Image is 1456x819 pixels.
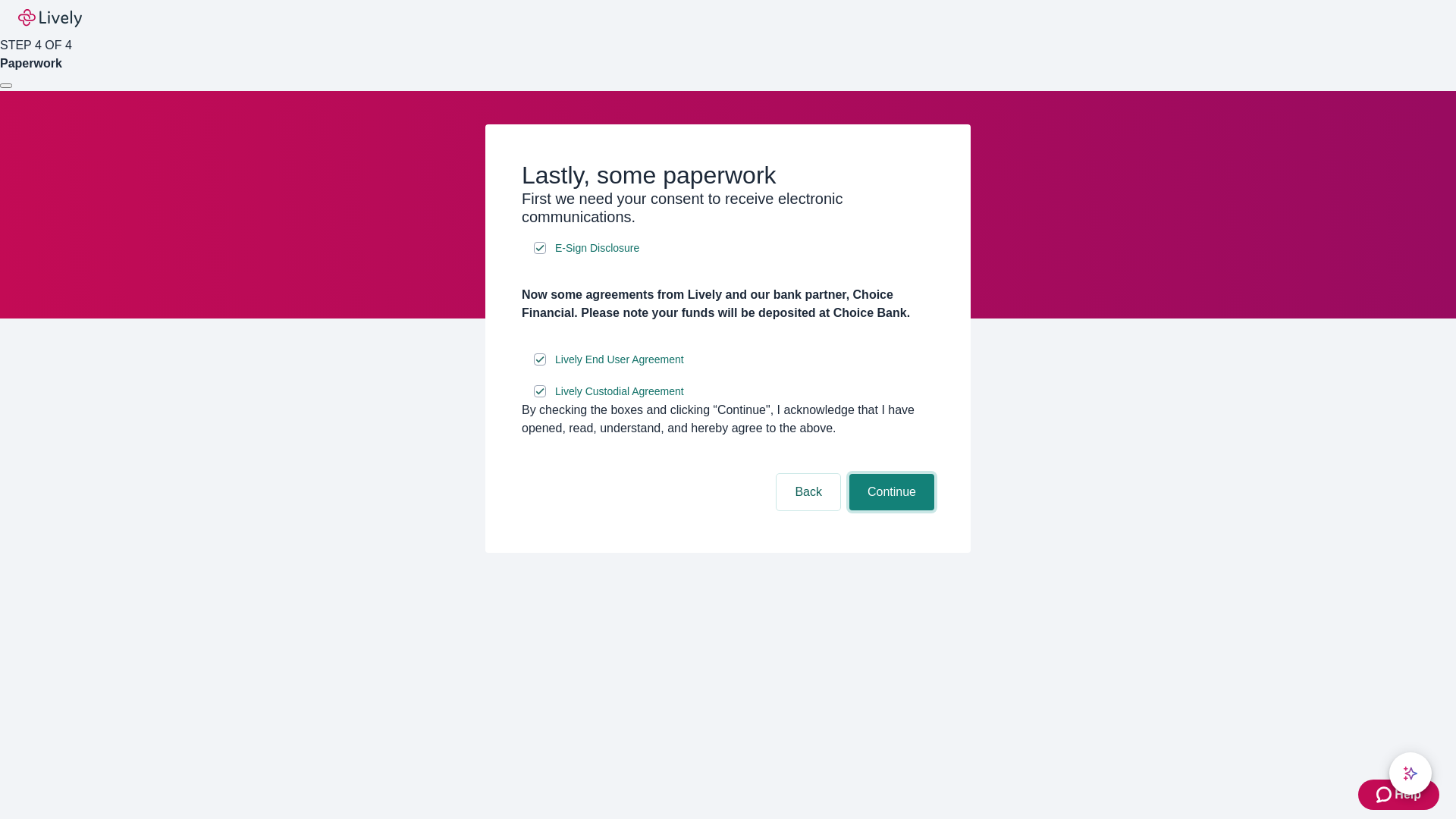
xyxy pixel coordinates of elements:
[555,384,684,400] span: Lively Custodial Agreement
[552,350,687,369] a: e-sign disclosure document
[552,239,642,258] a: e-sign disclosure document
[1403,766,1418,781] svg: Lively AI Assistant
[1376,786,1395,804] svg: Zendesk support icon
[1358,780,1439,810] button: Zendesk support iconHelp
[522,401,934,438] div: By checking the boxes and clicking “Continue", I acknowledge that I have opened, read, understand...
[522,286,934,322] h4: Now some agreements from Lively and our bank partner, Choice Financial. Please note your funds wi...
[522,190,934,226] h3: First we need your consent to receive electronic communications.
[777,474,840,510] button: Back
[1395,786,1421,804] span: Help
[18,9,82,27] img: Lively
[849,474,934,510] button: Continue
[552,382,687,401] a: e-sign disclosure document
[522,161,934,190] h2: Lastly, some paperwork
[555,240,639,256] span: E-Sign Disclosure
[555,352,684,368] span: Lively End User Agreement
[1389,752,1432,795] button: chat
